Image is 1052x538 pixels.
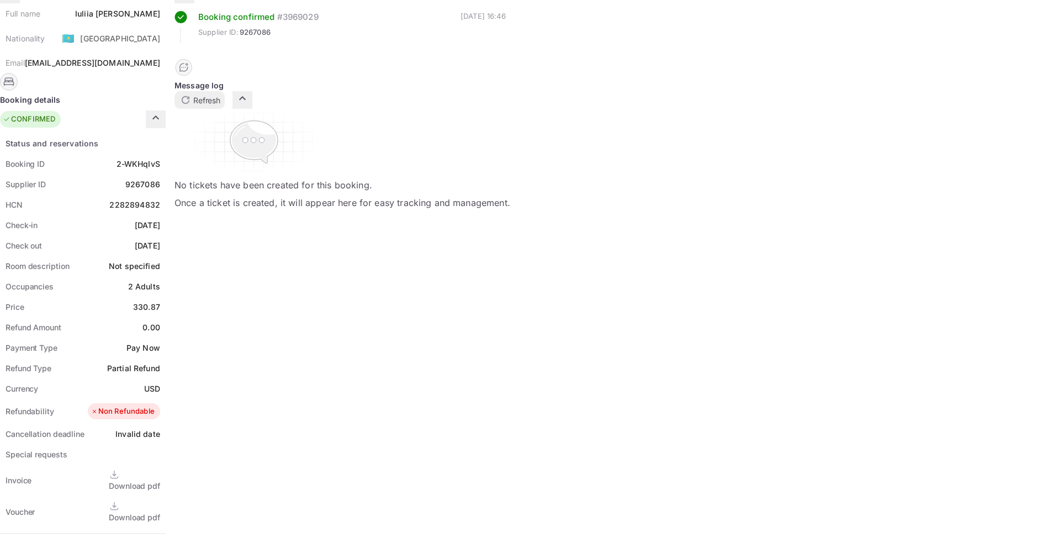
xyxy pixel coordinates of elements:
div: Booking ID [6,158,45,170]
div: Price [6,301,24,313]
div: Payment Type [6,342,57,354]
div: Check-in [6,219,38,231]
div: Check out [6,240,42,251]
div: 330.87 [133,301,160,313]
div: 2-WKHqIvS [117,158,160,170]
div: HCN [6,199,23,210]
div: Cancellation deadline [6,428,84,440]
div: [GEOGRAPHIC_DATA] [80,33,160,44]
p: Once a ticket is created, it will appear here for easy tracking and management. [175,196,510,209]
div: 9267086 [125,178,160,190]
span: United States [62,28,75,48]
div: 2 Adults [128,281,160,292]
span: 9267086 [240,27,271,38]
div: Booking confirmed [198,11,275,24]
div: Supplier ID [6,178,46,190]
div: Refund Type [6,362,51,374]
div: Iuliia [PERSON_NAME] [75,8,160,19]
div: Email [6,57,25,68]
p: Refresh [193,94,220,106]
div: [DATE] [135,219,160,231]
div: [DATE] 16:46 [461,11,506,43]
div: Currency [6,383,38,394]
div: Nationality [6,33,45,44]
div: Invalid date [115,428,160,440]
div: [DATE] [135,240,160,251]
div: Non Refundable [91,406,155,417]
div: Message log [175,80,510,91]
div: Voucher [6,506,35,518]
div: Partial Refund [107,362,160,374]
div: 2282894832 [109,199,160,210]
div: CONFIRMED [3,114,55,125]
div: Refund Amount [6,321,61,333]
div: Refundability [6,405,54,417]
div: Special requests [6,449,67,460]
span: Supplier ID: [198,27,239,38]
div: Room description [6,260,69,272]
div: 0.00 [142,321,160,333]
div: Full name [6,8,40,19]
div: USD [144,383,160,394]
div: Occupancies [6,281,54,292]
div: # 3969029 [277,11,319,24]
div: Pay Now [126,342,160,354]
div: Download pdf [109,511,160,523]
div: Status and reservations [6,138,98,149]
button: Refresh [175,91,225,109]
div: Download pdf [109,480,160,492]
div: Invoice [6,474,31,486]
div: [EMAIL_ADDRESS][DOMAIN_NAME] [25,57,160,68]
p: No tickets have been created for this booking. [175,178,510,192]
div: Not specified [109,260,160,272]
